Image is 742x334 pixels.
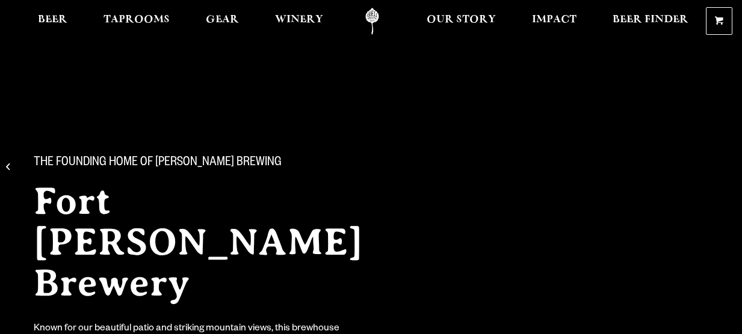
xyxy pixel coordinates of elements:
[275,15,323,25] span: Winery
[198,8,247,35] a: Gear
[206,15,239,25] span: Gear
[419,8,504,35] a: Our Story
[267,8,331,35] a: Winery
[350,8,395,35] a: Odell Home
[104,15,170,25] span: Taprooms
[30,8,75,35] a: Beer
[34,156,282,171] span: The Founding Home of [PERSON_NAME] Brewing
[96,8,178,35] a: Taprooms
[524,8,584,35] a: Impact
[532,15,577,25] span: Impact
[38,15,67,25] span: Beer
[605,8,696,35] a: Beer Finder
[613,15,688,25] span: Beer Finder
[427,15,496,25] span: Our Story
[34,181,409,303] h2: Fort [PERSON_NAME] Brewery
